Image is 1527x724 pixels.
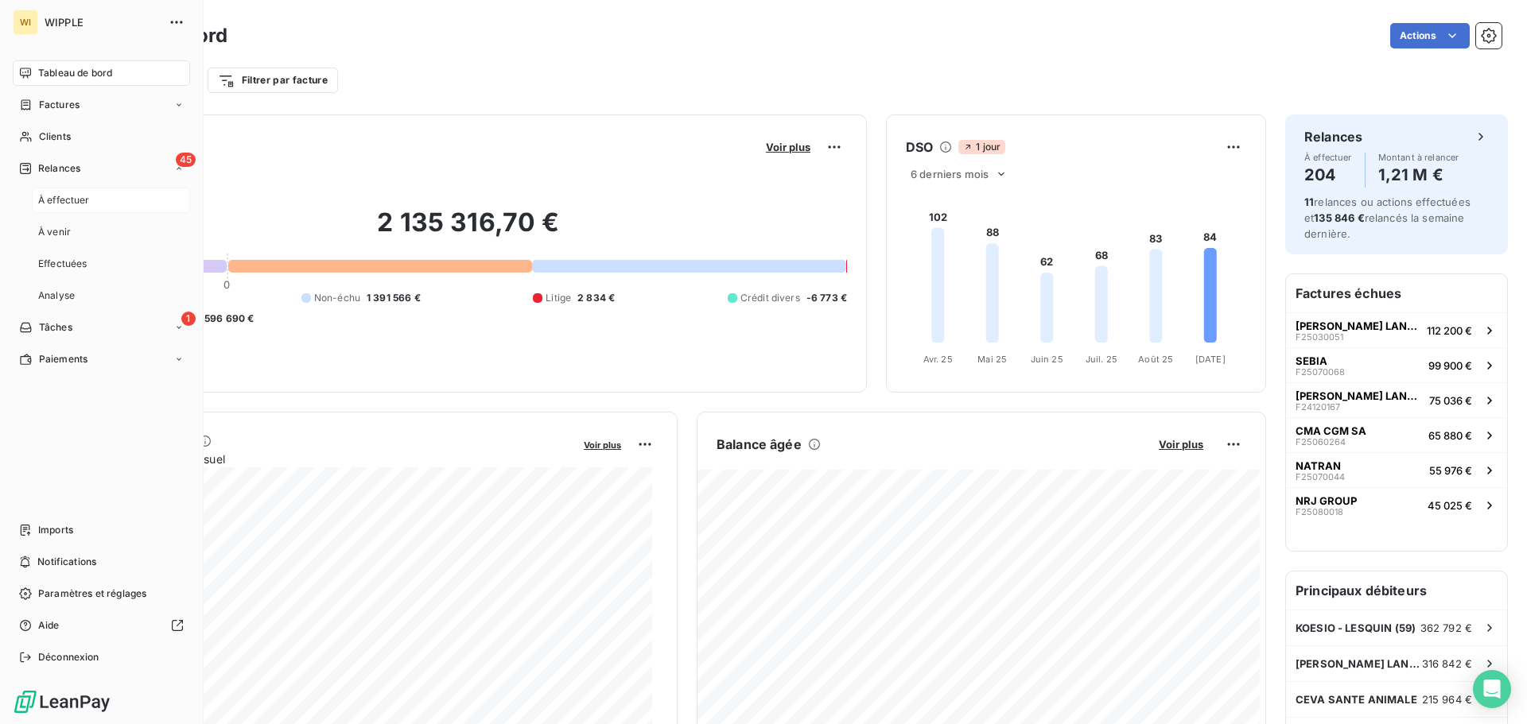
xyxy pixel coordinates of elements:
[1086,354,1117,365] tspan: Juil. 25
[1296,424,1366,437] span: CMA CGM SA
[38,257,87,271] span: Effectuées
[1296,657,1422,670] span: [PERSON_NAME] LANG LASALLE [GEOGRAPHIC_DATA]
[1296,459,1341,472] span: NATRAN
[1422,657,1472,670] span: 316 842 €
[1296,693,1417,706] span: CEVA SANTE ANIMALE
[1428,499,1472,512] span: 45 025 €
[38,618,60,633] span: Aide
[1420,621,1472,634] span: 362 792 €
[13,613,190,638] a: Aide
[1296,332,1343,342] span: F25030051
[906,137,933,157] h6: DSO
[1304,196,1314,208] span: 11
[1296,494,1357,507] span: NRJ GROUP
[1296,507,1343,517] span: F25080018
[200,312,254,326] span: -596 690 €
[761,140,815,154] button: Voir plus
[1031,354,1063,365] tspan: Juin 25
[13,689,111,714] img: Logo LeanPay
[38,225,71,239] span: À venir
[38,650,99,664] span: Déconnexion
[208,68,338,93] button: Filtrer par facture
[1473,670,1511,708] div: Open Intercom Messenger
[1429,394,1472,407] span: 75 036 €
[1138,354,1173,365] tspan: Août 25
[38,193,90,207] span: À effectuer
[1378,153,1459,162] span: Montant à relancer
[806,291,847,305] span: -6 773 €
[1428,359,1472,372] span: 99 900 €
[577,291,615,305] span: 2 834 €
[1296,367,1345,377] span: F25070068
[1390,23,1470,48] button: Actions
[1296,402,1340,412] span: F24120167
[1296,354,1327,367] span: SEBIA
[13,10,38,35] div: WI
[923,354,953,365] tspan: Avr. 25
[314,291,360,305] span: Non-échu
[1427,324,1472,337] span: 112 200 €
[367,291,421,305] span: 1 391 566 €
[584,439,621,451] span: Voir plus
[176,153,196,167] span: 45
[90,451,573,467] span: Chiffre d'affaires mensuel
[38,288,75,303] span: Analyse
[38,66,112,80] span: Tableau de bord
[181,312,196,326] span: 1
[223,278,230,291] span: 0
[977,354,1007,365] tspan: Mai 25
[1304,162,1352,188] h4: 204
[39,98,80,112] span: Factures
[546,291,571,305] span: Litige
[39,130,71,144] span: Clients
[45,16,159,29] span: WIPPLE
[911,168,989,180] span: 6 derniers mois
[1286,312,1507,347] button: [PERSON_NAME] LANG LASALLE [GEOGRAPHIC_DATA]F25030051112 200 €
[958,140,1005,154] span: 1 jour
[1296,472,1345,482] span: F25070044
[1429,464,1472,477] span: 55 976 €
[1296,621,1416,634] span: KOESIO - LESQUIN (59)
[717,435,802,454] h6: Balance âgée
[579,437,626,451] button: Voir plus
[1296,437,1346,447] span: F25060264
[90,207,847,254] h2: 2 135 316,70 €
[1286,417,1507,452] button: CMA CGM SAF2506026465 880 €
[39,320,72,335] span: Tâches
[740,291,800,305] span: Crédit divers
[1286,274,1507,312] h6: Factures échues
[1154,437,1208,451] button: Voir plus
[1378,162,1459,188] h4: 1,21 M €
[37,555,96,569] span: Notifications
[766,141,810,153] span: Voir plus
[1286,382,1507,417] button: [PERSON_NAME] LANG LASALLE [GEOGRAPHIC_DATA]F2412016775 036 €
[1296,319,1420,332] span: [PERSON_NAME] LANG LASALLE [GEOGRAPHIC_DATA]
[1286,347,1507,382] button: SEBIAF2507006899 900 €
[1286,452,1507,487] button: NATRANF2507004455 976 €
[1304,196,1471,240] span: relances ou actions effectuées et relancés la semaine dernière.
[1314,211,1364,224] span: 135 846 €
[1286,487,1507,522] button: NRJ GROUPF2508001845 025 €
[38,587,146,601] span: Paramètres et réglages
[1428,429,1472,442] span: 65 880 €
[1195,354,1226,365] tspan: [DATE]
[1304,127,1362,146] h6: Relances
[1159,438,1203,451] span: Voir plus
[39,352,87,366] span: Paiements
[1422,693,1472,706] span: 215 964 €
[38,523,73,537] span: Imports
[1286,571,1507,610] h6: Principaux débiteurs
[1304,153,1352,162] span: À effectuer
[1296,389,1423,402] span: [PERSON_NAME] LANG LASALLE [GEOGRAPHIC_DATA]
[38,161,80,176] span: Relances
